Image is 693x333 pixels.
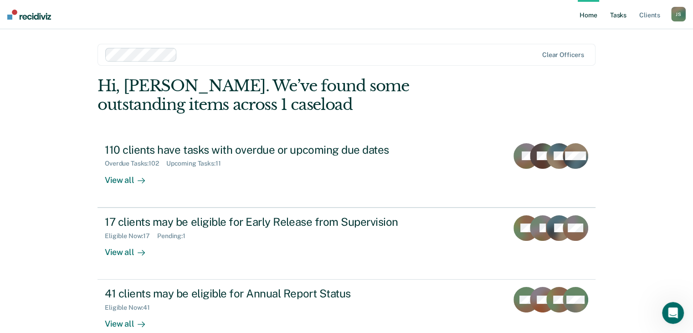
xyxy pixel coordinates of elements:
[662,302,684,324] iframe: Intercom live chat
[105,232,157,240] div: Eligible Now : 17
[105,215,425,229] div: 17 clients may be eligible for Early Release from Supervision
[166,160,228,167] div: Upcoming Tasks : 11
[105,160,166,167] div: Overdue Tasks : 102
[542,51,584,59] div: Clear officers
[105,304,157,312] div: Eligible Now : 41
[98,136,595,208] a: 110 clients have tasks with overdue or upcoming due datesOverdue Tasks:102Upcoming Tasks:11View all
[671,7,686,21] button: JS
[105,167,156,185] div: View all
[105,239,156,257] div: View all
[98,208,595,280] a: 17 clients may be eligible for Early Release from SupervisionEligible Now:17Pending:1View all
[7,10,51,20] img: Recidiviz
[105,287,425,300] div: 41 clients may be eligible for Annual Report Status
[157,232,193,240] div: Pending : 1
[98,77,496,114] div: Hi, [PERSON_NAME]. We’ve found some outstanding items across 1 caseload
[105,312,156,329] div: View all
[105,143,425,156] div: 110 clients have tasks with overdue or upcoming due dates
[671,7,686,21] div: J S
